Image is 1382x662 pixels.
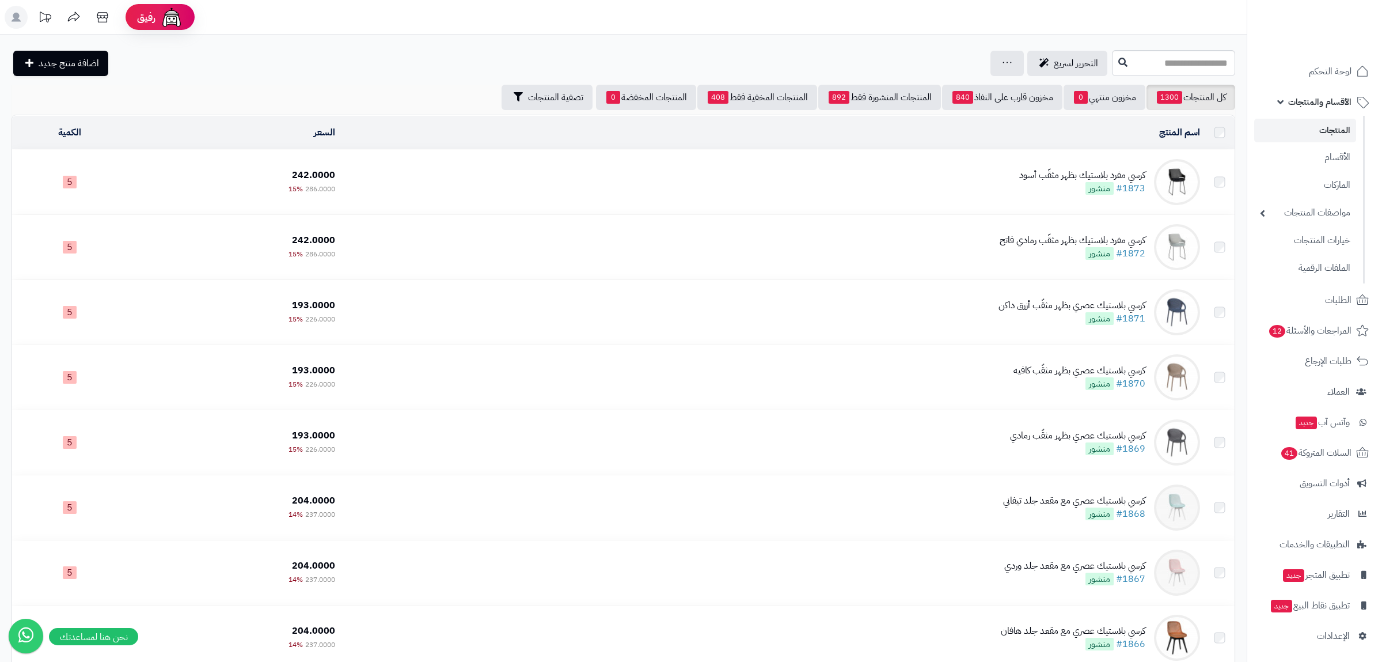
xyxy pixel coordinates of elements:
[998,299,1145,312] div: كرسي بلاستيك عصري بظهر مثقّب أزرق داكن
[708,91,728,104] span: 408
[1270,597,1350,614] span: تطبيق نقاط البيع
[1309,63,1351,80] span: لوحة التحكم
[288,640,303,650] span: 14%
[942,85,1062,110] a: مخزون قارب على النفاذ840
[1254,622,1375,650] a: الإعدادات
[1146,85,1235,110] a: كل المنتجات1300
[137,10,155,24] span: رفيق
[305,379,335,389] span: 226.0000
[818,85,941,110] a: المنتجات المنشورة فقط892
[288,444,303,455] span: 15%
[1254,119,1356,142] a: المنتجات
[596,85,696,110] a: المنتجات المخفضة0
[1288,94,1351,110] span: الأقسام والمنتجات
[305,574,335,585] span: 237.0000
[305,184,335,194] span: 286.0000
[1116,181,1145,195] a: #1873
[1254,201,1356,225] a: مواصفات المنتجات
[1001,625,1145,638] div: كرسي بلاستيك عصري مع مقعد جلد هافان
[1154,615,1200,661] img: كرسي بلاستيك عصري مع مقعد جلد هافان
[13,51,108,76] a: اضافة منتج جديد
[292,233,335,247] span: 242.0000
[1254,145,1356,170] a: الأقسام
[63,176,77,188] span: 5
[292,429,335,442] span: 193.0000
[314,126,335,139] a: السعر
[1269,325,1285,338] span: 12
[1116,442,1145,456] a: #1869
[1296,417,1317,429] span: جديد
[305,444,335,455] span: 226.0000
[63,436,77,449] span: 5
[1085,377,1114,390] span: منشور
[1254,500,1375,528] a: التقارير
[160,6,183,29] img: ai-face.png
[1280,536,1350,553] span: التطبيقات والخدمات
[39,56,99,70] span: اضافة منتج جديد
[1116,377,1145,391] a: #1870
[1116,572,1145,586] a: #1867
[1154,159,1200,205] img: كرسي مفرد بلاستيك بظهر مثقّب أسود
[63,371,77,384] span: 5
[1027,51,1107,76] a: التحرير لسريع
[1074,91,1088,104] span: 0
[31,6,59,32] a: تحديثات المنصة
[1254,378,1375,406] a: العملاء
[1327,384,1350,400] span: العملاء
[1003,494,1145,508] div: كرسي بلاستيك عصري مع مقعد جلد تيفاني
[63,306,77,319] span: 5
[1085,573,1114,585] span: منشور
[1280,445,1351,461] span: السلات المتروكة
[1154,224,1200,270] img: كرسي مفرد بلاستيك بظهر مثقّب رمادي فاتح
[502,85,593,110] button: تصفية المنتجات
[1268,323,1351,339] span: المراجعات والأسئلة
[1254,531,1375,558] a: التطبيقات والخدمات
[63,501,77,514] span: 5
[288,379,303,389] span: 15%
[305,509,335,520] span: 237.0000
[829,91,849,104] span: 892
[1019,169,1145,182] div: كرسي مفرد بلاستيك بظهر مثقّب أسود
[1254,317,1375,345] a: المراجعات والأسئلة12
[1085,442,1114,455] span: منشور
[1116,312,1145,326] a: #1871
[1283,569,1304,582] span: جديد
[288,509,303,520] span: 14%
[292,168,335,182] span: 242.0000
[292,559,335,573] span: 204.0000
[63,566,77,579] span: 5
[1154,419,1200,466] img: كرسي بلاستيك عصري بظهر مثقّب رمادي
[1254,347,1375,375] a: طلبات الإرجاع
[1154,289,1200,335] img: كرسي بلاستيك عصري بظهر مثقّب أزرق داكن
[288,249,303,259] span: 15%
[1325,292,1351,308] span: الطلبات
[288,574,303,585] span: 14%
[1116,637,1145,651] a: #1866
[292,624,335,638] span: 204.0000
[305,249,335,259] span: 286.0000
[1328,506,1350,522] span: التقارير
[1254,256,1356,281] a: الملفات الرقمية
[1254,228,1356,253] a: خيارات المنتجات
[697,85,817,110] a: المنتجات المخفية فقط408
[292,494,335,508] span: 204.0000
[1013,364,1145,377] div: كرسي بلاستيك عصري بظهر مثقّب كافيه
[1000,234,1145,247] div: كرسي مفرد بلاستيك بظهر مثقّب رمادي فاتح
[292,298,335,312] span: 193.0000
[305,314,335,324] span: 226.0000
[1054,56,1098,70] span: التحرير لسريع
[288,184,303,194] span: 15%
[1254,470,1375,497] a: أدوات التسويق
[1159,126,1200,139] a: اسم المنتج
[1281,447,1297,460] span: 41
[1085,638,1114,650] span: منشور
[1254,592,1375,619] a: تطبيق نقاط البيعجديد
[288,314,303,324] span: 15%
[1254,561,1375,589] a: تطبيق المتجرجديد
[1300,475,1350,491] span: أدوات التسويق
[63,241,77,254] span: 5
[58,126,81,139] a: الكمية
[1154,485,1200,531] img: كرسي بلاستيك عصري مع مقعد جلد تيفاني
[1085,508,1114,520] span: منشور
[1010,429,1145,442] div: كرسي بلاستيك عصري بظهر مثقّب رمادي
